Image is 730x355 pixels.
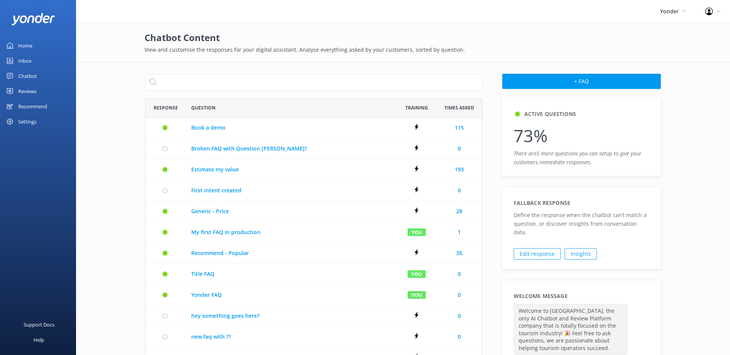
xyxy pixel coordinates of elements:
[145,201,482,222] div: row
[145,326,482,347] div: row
[18,38,32,53] div: Home
[455,165,464,174] a: 193
[444,104,474,111] span: Times Asked
[514,122,649,149] p: 73%
[458,312,461,320] a: 0
[514,211,649,236] p: Define the response when the chatbot can’t match a question, or discover insights from conversati...
[145,159,482,180] div: row
[660,8,679,15] span: Yonder
[145,222,482,243] div: row
[408,270,426,278] div: You
[408,291,426,299] div: You
[191,144,391,153] a: Broken FAQ with Question [PERSON_NAME]?
[514,304,628,355] p: Welcome to [GEOGRAPHIC_DATA], the only AI Chatbot and Review Platform company that is totally foc...
[145,264,482,285] div: row
[514,199,570,207] h5: Fallback response
[458,186,461,195] a: 0
[191,312,391,320] a: hey something goes here?
[191,333,391,341] a: new faq with ??
[145,180,482,201] div: row
[565,248,597,260] a: Insights
[191,228,391,236] a: My first FAQ in production
[145,138,482,159] div: row
[144,46,662,54] p: View and customise the responses for your digital assistant. Analyse everything asked by your cus...
[408,228,426,236] div: You
[514,248,561,260] a: Edit response
[524,110,576,118] h5: Active Questions
[18,53,32,68] div: Inbox
[18,68,37,84] div: Chatbot
[18,114,36,129] div: Settings
[458,270,461,278] a: 0
[18,84,36,99] div: Reviews
[191,124,391,132] a: Book a demo
[11,13,55,25] img: yonder-white-logo.png
[405,104,428,111] span: Training
[502,74,661,89] button: + FAQ
[455,124,464,132] a: 115
[18,99,47,114] div: Recommend
[191,165,391,174] a: Estimate my value
[154,104,178,111] span: Response
[24,317,54,332] div: Support Docs
[191,249,391,257] a: Recommend - Popular
[456,207,462,216] a: 28
[191,207,391,216] a: Generic - Price
[458,333,461,341] a: 0
[144,30,662,45] h2: Chatbot Content
[458,291,461,299] a: 0
[33,332,44,347] div: Help
[514,292,568,300] h5: Welcome Message
[191,270,391,278] a: Title FAQ
[456,249,462,257] a: 35
[145,285,482,306] div: row
[458,144,461,153] a: 0
[191,186,391,195] a: First intent created
[145,117,482,138] div: row
[145,243,482,264] div: row
[191,291,391,299] a: Yonder FAQ
[458,228,461,236] a: 1
[191,104,216,111] span: Question
[145,306,482,326] div: row
[514,150,641,165] i: There are 5 more questions you can setup to give your customers immediate responses.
